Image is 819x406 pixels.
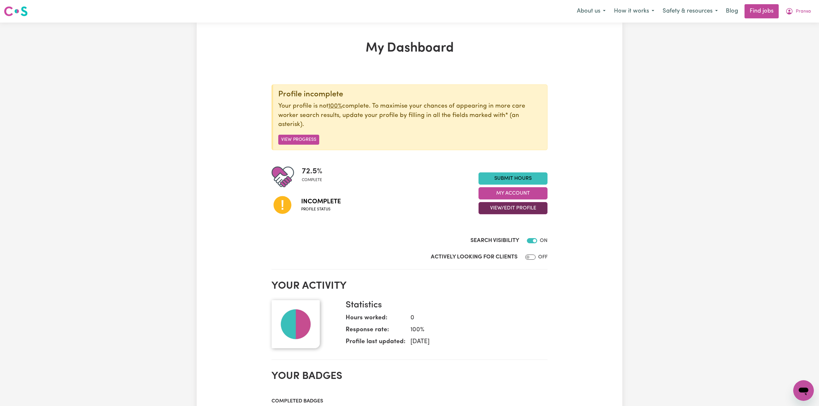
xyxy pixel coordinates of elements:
dd: [DATE] [405,337,542,347]
a: Find jobs [745,4,779,18]
label: Actively Looking for Clients [431,253,518,261]
h2: Your activity [271,280,548,292]
iframe: Button to launch messaging window [793,380,814,401]
h2: Your badges [271,370,548,382]
span: Incomplete [301,197,341,207]
button: About us [573,5,610,18]
img: Your profile picture [271,300,320,348]
span: 72.5 % [302,166,322,177]
button: View Progress [278,135,319,145]
span: OFF [538,255,548,260]
a: Blog [722,4,742,18]
label: Search Visibility [470,237,519,245]
h1: My Dashboard [271,41,548,56]
dt: Hours worked: [346,314,405,325]
p: Your profile is not complete. To maximise your chances of appearing in more care worker search re... [278,102,542,130]
dd: 0 [405,314,542,323]
h3: Statistics [346,300,542,311]
u: 100% [328,103,342,109]
h3: Completed badges [271,398,548,404]
button: Safety & resources [658,5,722,18]
div: Profile completeness: 72.5% [302,166,328,188]
span: Pransa [796,8,811,15]
span: Profile status [301,207,341,212]
img: Careseekers logo [4,5,28,17]
dd: 100 % [405,325,542,335]
button: My Account [781,5,815,18]
button: How it works [610,5,658,18]
span: complete [302,177,322,183]
button: My Account [479,187,548,199]
dt: Profile last updated: [346,337,405,349]
button: View/Edit Profile [479,202,548,214]
span: ON [540,238,548,243]
a: Submit Hours [479,172,548,185]
dt: Response rate: [346,325,405,337]
a: Careseekers logo [4,4,28,19]
div: Profile incomplete [278,90,542,99]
